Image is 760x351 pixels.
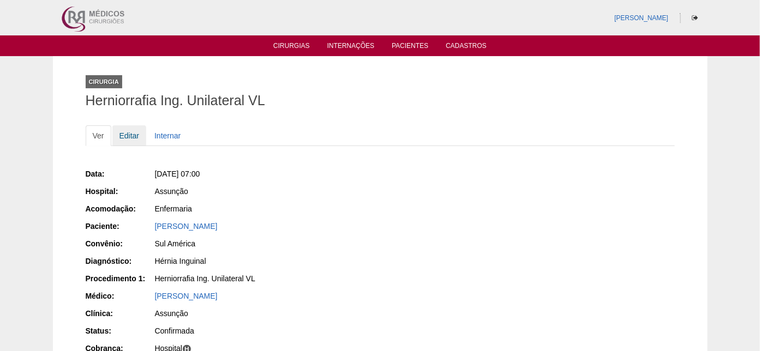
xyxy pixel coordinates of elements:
div: Data: [86,168,154,179]
div: Assunção [155,308,373,319]
div: Médico: [86,291,154,301]
a: Internações [327,42,375,53]
a: [PERSON_NAME] [614,14,668,22]
a: Internar [147,125,188,146]
div: Confirmada [155,325,373,336]
div: Status: [86,325,154,336]
div: Clínica: [86,308,154,319]
div: Procedimento 1: [86,273,154,284]
div: Paciente: [86,221,154,232]
a: Cirurgias [273,42,310,53]
div: Cirurgia [86,75,122,88]
a: Ver [86,125,111,146]
h1: Herniorrafia Ing. Unilateral VL [86,94,675,107]
a: [PERSON_NAME] [155,222,218,231]
div: Diagnóstico: [86,256,154,267]
i: Sair [692,15,698,21]
a: Pacientes [392,42,428,53]
div: Hospital: [86,186,154,197]
div: Herniorrafia Ing. Unilateral VL [155,273,373,284]
div: Assunção [155,186,373,197]
div: Enfermaria [155,203,373,214]
a: [PERSON_NAME] [155,292,218,300]
div: Sul América [155,238,373,249]
div: Hérnia Inguinal [155,256,373,267]
a: Cadastros [446,42,487,53]
span: [DATE] 07:00 [155,170,200,178]
a: Editar [112,125,147,146]
div: Convênio: [86,238,154,249]
div: Acomodação: [86,203,154,214]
